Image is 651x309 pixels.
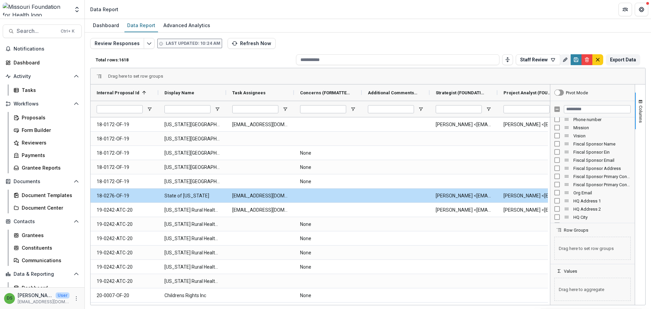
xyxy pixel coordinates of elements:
[108,74,163,79] span: Drag here to set row groups
[504,118,559,132] span: [PERSON_NAME] <[EMAIL_ADDRESS][DOMAIN_NAME]>
[581,54,592,65] button: Delete
[3,71,82,82] button: Open Activity
[516,54,560,65] button: Staff Review
[300,260,356,274] span: None
[11,124,82,136] a: Form Builder
[14,59,76,66] div: Dashboard
[3,269,82,279] button: Open Data & Reporting
[573,117,631,122] span: Phone number
[22,86,76,94] div: Tasks
[504,203,559,217] span: [PERSON_NAME] <[EMAIL_ADDRESS][DOMAIN_NAME]>
[87,4,121,14] nav: breadcrumb
[282,107,288,112] button: Open Filter Menu
[550,123,635,132] div: Mission Column
[90,19,122,32] a: Dashboard
[618,3,632,16] button: Partners
[573,198,631,204] span: HQ Address 1
[97,274,152,288] span: 19-0242-ATC-20
[560,54,571,65] button: Rename
[22,139,76,146] div: Reviewers
[566,90,588,95] div: Pivot Mode
[232,203,288,217] span: [EMAIL_ADDRESS][DOMAIN_NAME]
[164,175,220,189] span: [US_STATE][GEOGRAPHIC_DATA]
[90,38,144,49] button: Review Responses
[14,271,71,277] span: Data & Reporting
[14,46,79,52] span: Notifications
[14,101,71,107] span: Workflows
[97,246,152,260] span: 19-0242-ATC-20
[573,150,631,155] span: Fiscal Sponsor Ein
[3,176,82,187] button: Open Documents
[638,105,643,123] span: Columns
[350,107,356,112] button: Open Filter Menu
[486,107,491,112] button: Open Filter Menu
[300,246,356,260] span: None
[164,118,220,132] span: [US_STATE][GEOGRAPHIC_DATA]
[166,40,220,46] p: Last updated: 10:24 AM
[14,179,71,185] span: Documents
[11,190,82,201] a: Document Templates
[550,233,635,264] div: Row Groups
[232,90,265,95] span: Task Assignees
[232,189,288,203] span: [EMAIL_ADDRESS][DOMAIN_NAME]
[161,20,213,30] div: Advanced Analytics
[56,292,70,298] p: User
[300,175,356,189] span: None
[573,190,631,195] span: Org Email
[11,230,82,241] a: Grantees
[164,274,220,288] span: [US_STATE] Rural Health Association
[573,182,631,187] span: Fiscal Sponsor Primary Contact Email
[72,294,80,303] button: More
[97,217,152,231] span: 19-0242-ATC-20
[418,107,423,112] button: Open Filter Menu
[436,105,482,113] input: Strategist (FOUNDATION_USERS) Filter Input
[436,90,486,95] span: Strategist (FOUNDATION_USERS)
[436,189,491,203] span: [PERSON_NAME] <[EMAIL_ADDRESS][DOMAIN_NAME]>
[564,269,577,274] span: Values
[550,180,635,189] div: Fiscal Sponsor Primary Contact Email Column
[108,74,163,79] div: Row Groups
[550,213,635,221] div: HQ City Column
[97,146,152,160] span: 18-0172-OF-19
[164,246,220,260] span: [US_STATE] Rural Health Association
[164,146,220,160] span: [US_STATE][GEOGRAPHIC_DATA]
[17,28,57,34] span: Search...
[554,237,631,260] span: Drag here to set row groups
[3,216,82,227] button: Open Contacts
[564,228,588,233] span: Row Groups
[573,125,631,130] span: Mission
[550,132,635,140] div: Vision Column
[228,38,276,49] button: Refresh Now
[164,260,220,274] span: [US_STATE] Rural Health Association
[300,160,356,174] span: None
[59,27,76,35] div: Ctrl + K
[97,189,152,203] span: 18-0276-OF-19
[550,274,635,305] div: Values
[550,115,635,123] div: Phone number Column
[550,164,635,172] div: Fiscal Sponsor Address Column
[635,3,648,16] button: Get Help
[573,158,631,163] span: Fiscal Sponsor Email
[232,118,288,132] span: [EMAIL_ADDRESS][DOMAIN_NAME]
[11,150,82,161] a: Payments
[573,141,631,147] span: Fiscal Sponsor Name
[11,84,82,96] a: Tasks
[300,146,356,160] span: None
[90,20,122,30] div: Dashboard
[72,3,82,16] button: Open entity switcher
[368,105,414,113] input: Additional Comments (FORMATTED_TEXT) Filter Input
[550,140,635,148] div: Fiscal Sponsor Name Column
[164,232,220,246] span: [US_STATE] Rural Health Association
[124,19,158,32] a: Data Report
[300,232,356,246] span: None
[164,160,220,174] span: [US_STATE][GEOGRAPHIC_DATA]
[592,54,603,65] button: default
[97,160,152,174] span: 18-0172-OF-19
[368,90,418,95] span: Additional Comments (FORMATTED_TEXT)
[11,255,82,266] a: Communications
[164,289,220,303] span: Childrens Rights Inc
[22,114,76,121] div: Proposals
[3,43,82,54] button: Notifications
[606,54,640,65] button: Export Data
[573,174,631,179] span: Fiscal Sponsor Primary Contact Name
